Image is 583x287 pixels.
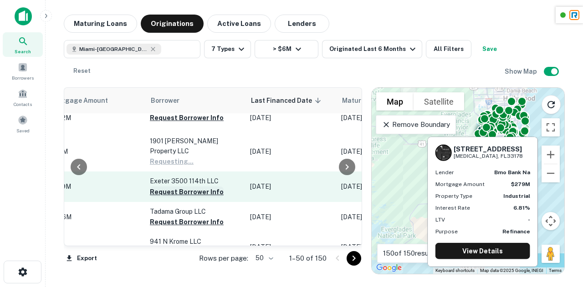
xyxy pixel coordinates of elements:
[150,206,241,217] p: Tadama Group LLC
[150,237,241,247] p: 941 N Krome LLC
[50,181,141,191] p: $279M
[3,32,43,57] a: Search
[435,204,470,212] p: Interest Rate
[435,227,458,236] p: Purpose
[50,146,141,156] p: $54M
[542,164,560,182] button: Zoom out
[374,262,404,274] img: Google
[3,85,43,110] a: Contacts
[454,152,523,161] p: [MEDICAL_DATA], FL33178
[537,214,583,258] iframe: Chat Widget
[511,181,530,187] strong: $279M
[245,88,337,113] th: Last Financed Date
[145,88,245,113] th: Borrower
[250,146,332,156] p: [DATE]
[475,40,504,58] button: Save your search to get updates of matches that match your search criteria.
[150,176,241,186] p: Exeter 3500 114th LLC
[435,192,472,200] p: Property Type
[67,62,97,80] button: Reset
[347,251,361,266] button: Go to next page
[383,248,436,259] p: 150 of 150 results
[502,228,530,235] strong: Refinance
[250,113,332,123] p: [DATE]
[79,45,148,53] span: Miami-[GEOGRAPHIC_DATA], [GEOGRAPHIC_DATA], [GEOGRAPHIC_DATA]
[255,40,318,58] button: > $6M
[252,252,275,265] div: 50
[150,112,224,123] button: Request Borrower Info
[16,127,30,134] span: Saved
[549,268,562,273] a: Terms (opens in new tab)
[151,95,179,106] span: Borrower
[150,136,241,156] p: 1901 [PERSON_NAME] Property LLC
[50,212,141,222] p: $16.6M
[528,217,530,223] strong: -
[45,88,145,113] th: Mortgage Amount
[329,44,418,55] div: Originated Last 6 Months
[542,118,560,136] button: Toggle fullscreen view
[12,74,34,81] span: Borrowers
[376,92,414,111] button: Show street map
[15,48,31,55] span: Search
[435,168,454,176] p: Lender
[337,88,428,113] th: Maturity dates displayed may be estimated. Please contact the lender for the most accurate maturi...
[513,205,530,211] strong: 6.81%
[207,15,271,33] button: Active Loans
[503,193,530,199] strong: Industrial
[251,95,324,106] span: Last Financed Date
[3,59,43,83] a: Borrowers
[150,217,224,227] button: Request Borrower Info
[322,40,422,58] button: Originated Last 6 Months
[542,95,561,114] button: Reload search area
[414,92,464,111] button: Show satellite imagery
[64,15,137,33] button: Maturing Loans
[372,88,564,274] div: 0 0
[374,262,404,274] a: Open this area in Google Maps (opens a new window)
[505,66,538,76] h6: Show Map
[250,212,332,222] p: [DATE]
[382,119,450,130] p: Remove Boundary
[250,242,332,252] p: [DATE]
[435,243,530,259] a: View Details
[275,15,329,33] button: Lenders
[480,268,543,273] span: Map data ©2025 Google, INEGI
[426,40,471,58] button: All Filters
[250,181,332,191] p: [DATE]
[435,180,485,188] p: Mortgage Amount
[64,252,99,265] button: Export
[15,7,32,25] img: capitalize-icon.png
[435,216,445,224] p: LTV
[494,169,530,175] strong: bmo bank na
[454,145,523,153] h6: [STREET_ADDRESS]
[542,146,560,164] button: Zoom in
[199,253,248,264] p: Rows per page:
[435,267,475,274] button: Keyboard shortcuts
[289,253,327,264] p: 1–50 of 150
[150,186,224,197] button: Request Borrower Info
[50,242,141,252] p: $7M
[204,40,251,58] button: 7 Types
[542,212,560,230] button: Map camera controls
[50,113,141,123] p: $15.2M
[141,15,204,33] button: Originations
[14,101,32,108] span: Contacts
[3,111,43,136] a: Saved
